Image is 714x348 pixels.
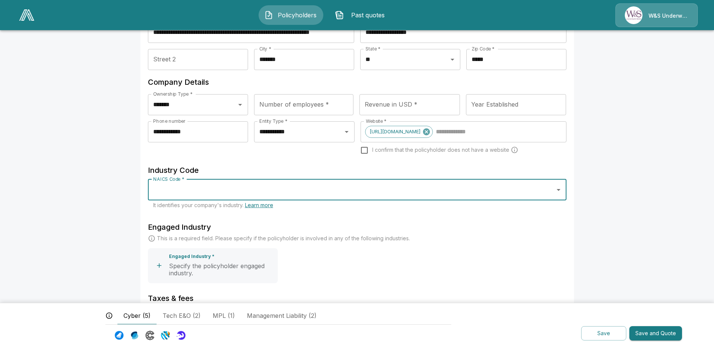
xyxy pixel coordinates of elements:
span: Cyber (5) [123,311,151,320]
span: Tech E&O (2) [163,311,201,320]
label: Website * [366,118,387,124]
label: Entity Type * [259,118,287,124]
img: Carrier Logo [161,331,170,340]
span: I confirm that the policyholder does not have a website [372,146,509,154]
h6: Taxes & fees [148,292,566,304]
h6: Engaged Industry [148,221,566,233]
label: State * [365,46,381,52]
span: Past quotes [347,11,388,20]
img: Carrier Logo [145,331,155,340]
div: [URL][DOMAIN_NAME] [365,126,433,138]
p: This is a required field. Please specify if the policyholder is involved in any of the following ... [157,235,410,242]
button: Open [553,185,564,195]
img: Policyholders Icon [264,11,273,20]
label: Phone number [153,118,186,124]
label: Ownership Type * [153,91,192,97]
img: Carrier Logo [176,331,186,340]
span: It identifies your company's industry. [153,202,273,208]
p: Engaged Industry * [169,254,215,259]
p: Specify the policyholder engaged industry. [169,263,275,277]
span: [URL][DOMAIN_NAME] [365,127,425,136]
span: Management Liability (2) [247,311,317,320]
h6: Company Details [148,76,566,88]
label: City * [259,46,271,52]
a: Learn more [245,202,273,208]
button: Open [341,127,352,137]
button: Past quotes IconPast quotes [329,5,394,25]
button: Policyholders IconPolicyholders [259,5,323,25]
button: Engaged Industry *Specify the policyholder engaged industry. [148,248,278,283]
svg: Carriers run a cyber security scan on the policyholders' websites. Please enter a website wheneve... [511,146,518,154]
img: Past quotes Icon [335,11,344,20]
label: Zip Code * [472,46,495,52]
span: Policyholders [276,11,318,20]
h6: Industry Code [148,164,566,176]
button: Open [235,99,245,110]
button: Open [447,54,458,65]
span: MPL (1) [213,311,235,320]
label: NAICS Code * [153,176,184,182]
img: AA Logo [19,9,34,21]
